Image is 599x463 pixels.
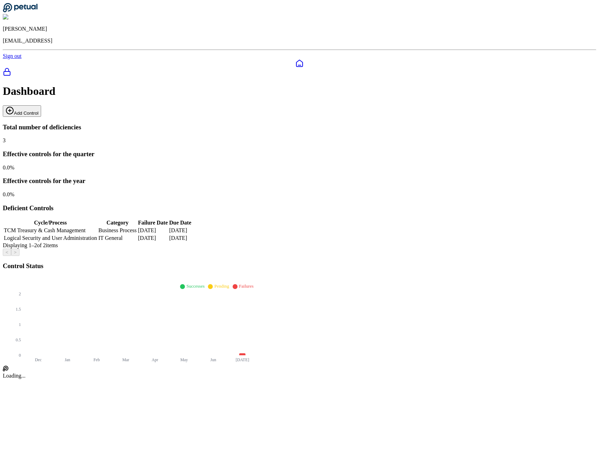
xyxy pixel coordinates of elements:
[98,235,137,242] td: IT General
[65,357,70,362] tspan: Jan
[19,322,21,327] tspan: 1
[152,357,158,362] tspan: Apr
[3,165,14,170] span: 0.0 %
[169,219,192,226] th: Due Date
[210,357,216,362] tspan: Jun
[3,8,38,14] a: Go to Dashboard
[11,249,20,256] button: >
[98,227,137,234] td: Business Process
[3,262,596,270] h3: Control Status
[3,105,41,117] button: Add Control
[214,283,229,289] span: Pending
[16,337,21,342] tspan: 0.5
[138,227,168,234] td: [DATE]
[3,150,596,158] h3: Effective controls for the quarter
[3,191,14,197] span: 0.0 %
[3,26,596,32] p: [PERSON_NAME]⁩
[3,59,596,68] a: Dashboard
[3,123,596,131] h3: Total number of deficiencies
[16,307,21,312] tspan: 1.5
[3,137,6,143] span: 3
[3,366,596,379] div: Loading...
[3,249,11,256] button: <
[180,357,188,362] tspan: May
[169,227,192,234] td: [DATE]
[138,219,168,226] th: Failure Date
[239,283,254,289] span: Failures
[236,357,249,362] tspan: [DATE]
[19,353,21,358] tspan: 0
[3,14,55,20] img: Micha Berdichevsky⁩
[3,53,22,59] a: Sign out
[93,357,100,362] tspan: Feb
[3,242,58,248] span: Displaying 1– 2 of 2 items
[138,235,168,242] td: [DATE]
[3,219,98,226] th: Cycle/Process
[186,283,204,289] span: Successes
[3,38,596,44] p: [EMAIL_ADDRESS]
[3,227,98,234] td: TCM Treasury & Cash Management
[122,357,129,362] tspan: Mar
[3,204,596,212] h3: Deficient Controls
[3,177,596,185] h3: Effective controls for the year
[3,68,596,77] a: SOC
[98,219,137,226] th: Category
[19,291,21,296] tspan: 2
[3,85,596,98] h1: Dashboard
[169,235,192,242] td: [DATE]
[35,357,41,362] tspan: Dec
[3,235,98,242] td: Logical Security and User Administration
